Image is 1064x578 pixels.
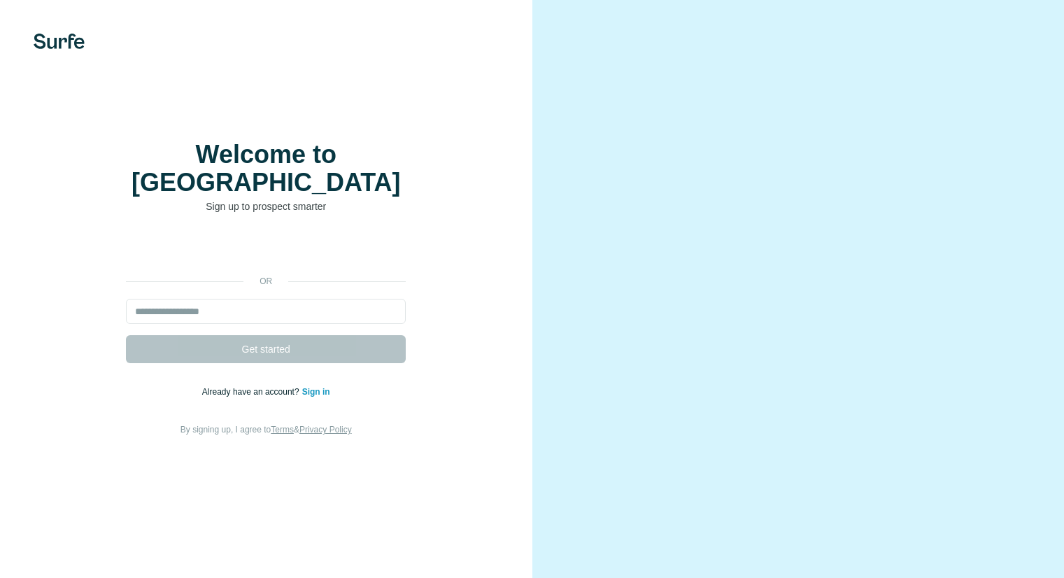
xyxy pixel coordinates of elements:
[202,387,302,397] span: Already have an account?
[126,141,406,197] h1: Welcome to [GEOGRAPHIC_DATA]
[271,425,294,435] a: Terms
[243,275,288,288] p: or
[34,34,85,49] img: Surfe's logo
[119,234,413,265] iframe: Sign in with Google Button
[126,199,406,213] p: Sign up to prospect smarter
[302,387,330,397] a: Sign in
[299,425,352,435] a: Privacy Policy
[180,425,352,435] span: By signing up, I agree to &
